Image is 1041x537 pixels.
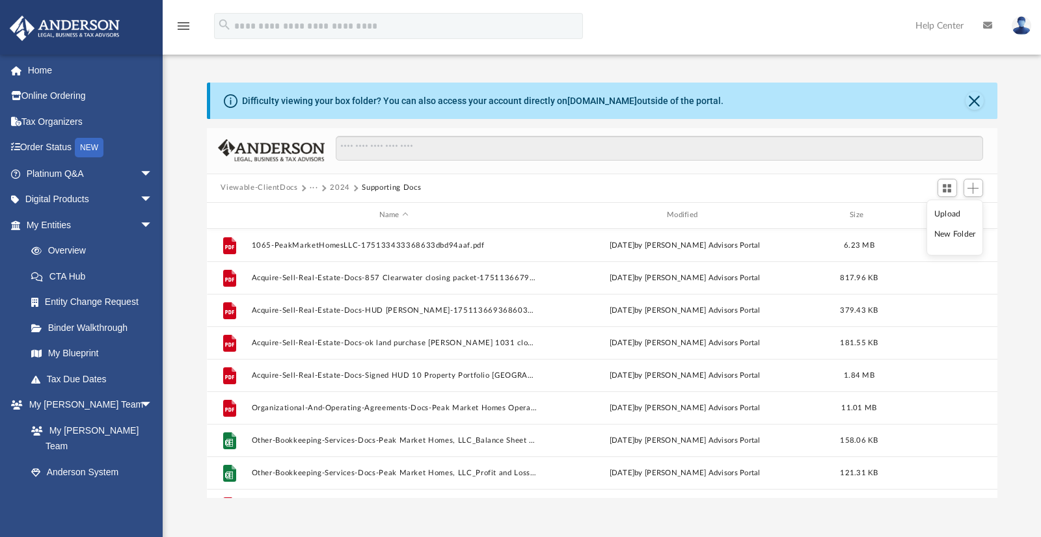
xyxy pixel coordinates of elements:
[140,161,166,187] span: arrow_drop_down
[251,371,536,379] button: Acquire-Sell-Real-Estate-Docs-Signed HUD 10 Property Portfolio [GEOGRAPHIC_DATA][PERSON_NAME]-175...
[934,207,976,221] li: Upload
[251,338,536,347] button: Acquire-Sell-Real-Estate-Docs-ok land purchase [PERSON_NAME] 1031 closing docs 12.23.2024-1751333...
[542,304,827,316] div: [DATE] by [PERSON_NAME] Advisors Portal
[840,339,878,346] span: 181.55 KB
[140,187,166,213] span: arrow_drop_down
[964,179,983,197] button: Add
[250,209,536,221] div: Name
[207,229,997,498] div: grid
[542,402,827,413] div: [DATE] by [PERSON_NAME] Advisors Portal
[844,241,874,248] span: 6.23 MB
[221,182,297,194] button: Viewable-ClientDocs
[9,392,166,418] a: My [PERSON_NAME] Teamarrow_drop_down
[542,337,827,348] div: [DATE] by [PERSON_NAME] Advisors Portal
[938,179,957,197] button: Switch to Grid View
[9,83,172,109] a: Online Ordering
[934,228,976,241] li: New Folder
[542,272,827,283] div: [DATE] by [PERSON_NAME] Advisors Portal
[1012,16,1031,35] img: User Pic
[841,404,876,411] span: 11.01 MB
[176,18,191,34] i: menu
[176,25,191,34] a: menu
[542,209,828,221] div: Modified
[251,241,536,249] button: 1065-PeakMarketHomesLLC-175133433368633dbd94aaf.pdf
[251,273,536,282] button: Acquire-Sell-Real-Estate-Docs-857 Clearwater closing packet-1751136679686039a7da755.pdf
[251,436,536,444] button: Other-Bookkeeping-Services-Docs-Peak Market Homes, LLC_Balance Sheet Detail (1)-175133401968633c8...
[310,182,318,194] button: ···
[833,209,885,221] div: Size
[542,434,827,446] div: [DATE] by [PERSON_NAME] Advisors Portal
[9,212,172,238] a: My Entitiesarrow_drop_down
[9,161,172,187] a: Platinum Q&Aarrow_drop_down
[9,187,172,213] a: Digital Productsarrow_drop_down
[18,341,166,367] a: My Blueprint
[18,238,172,264] a: Overview
[9,109,172,135] a: Tax Organizers
[212,209,245,221] div: id
[75,138,103,157] div: NEW
[542,467,827,478] div: [DATE] by [PERSON_NAME] Advisors Portal
[18,417,159,459] a: My [PERSON_NAME] Team
[840,274,878,281] span: 817.96 KB
[362,182,421,194] button: Supporting Docs
[330,182,350,194] button: 2024
[336,136,982,161] input: Search files and folders
[251,468,536,477] button: Other-Bookkeeping-Services-Docs-Peak Market Homes, LLC_Profit and Loss Detail (1)-175133401968633...
[840,469,878,476] span: 121.31 KB
[242,94,723,108] div: Difficulty viewing your box folder? You can also access your account directly on outside of the p...
[217,18,232,32] i: search
[18,263,172,289] a: CTA Hub
[542,239,827,251] div: [DATE] by [PERSON_NAME] Advisors Portal
[251,403,536,412] button: Organizational-And-Operating-Agreements-Docs-Peak Market Homes Operating Agreement-17513342716863...
[9,57,172,83] a: Home
[18,366,172,392] a: Tax Due Dates
[891,209,982,221] div: id
[6,16,124,41] img: Anderson Advisors Platinum Portal
[251,306,536,314] button: Acquire-Sell-Real-Estate-Docs-HUD [PERSON_NAME]-1751136693686039b50584c.pdf
[567,96,637,106] a: [DOMAIN_NAME]
[18,485,166,511] a: Client Referrals
[926,200,983,255] ul: Add
[840,436,878,443] span: 158.06 KB
[844,371,874,378] span: 1.84 MB
[840,306,878,313] span: 379.43 KB
[542,369,827,381] div: [DATE] by [PERSON_NAME] Advisors Portal
[18,289,172,315] a: Entity Change Request
[140,392,166,419] span: arrow_drop_down
[18,315,172,341] a: Binder Walkthrough
[9,135,172,161] a: Order StatusNEW
[140,212,166,239] span: arrow_drop_down
[966,92,984,110] button: Close
[18,459,166,485] a: Anderson System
